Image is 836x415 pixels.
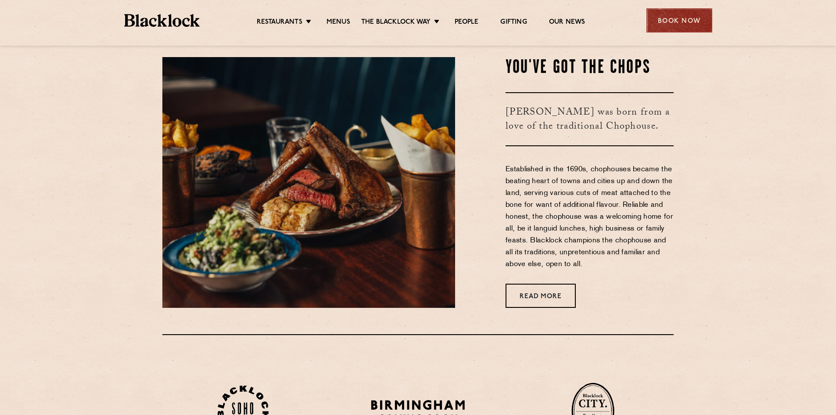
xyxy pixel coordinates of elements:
[361,18,431,28] a: The Blacklock Way
[646,8,712,32] div: Book Now
[257,18,302,28] a: Restaurants
[124,14,200,27] img: BL_Textured_Logo-footer-cropped.svg
[455,18,478,28] a: People
[506,284,576,308] a: Read More
[327,18,350,28] a: Menus
[506,164,674,271] p: Established in the 1690s, chophouses became the beating heart of towns and cities up and down the...
[506,57,674,79] h2: You've Got The Chops
[500,18,527,28] a: Gifting
[506,92,674,146] h3: [PERSON_NAME] was born from a love of the traditional Chophouse.
[549,18,585,28] a: Our News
